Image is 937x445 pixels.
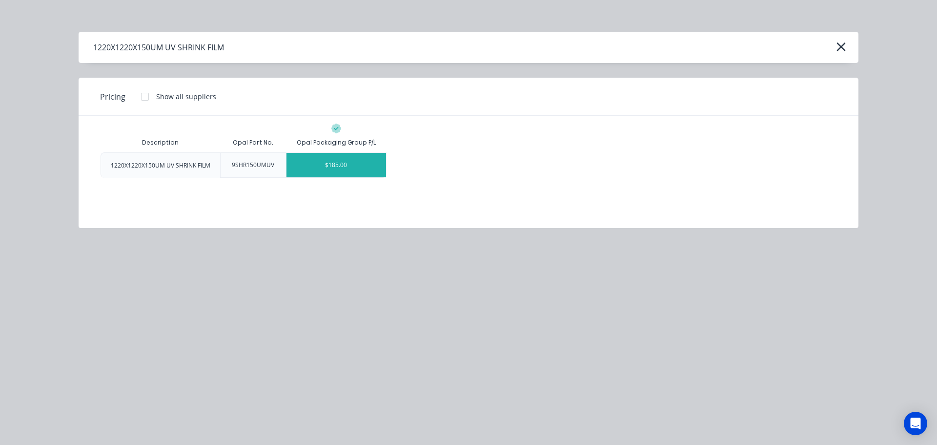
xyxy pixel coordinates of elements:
div: 1220X1220X150UM UV SHRINK FILM [111,161,210,170]
div: $185.00 [286,153,386,177]
div: Opal Packaging Group P/L [297,138,376,147]
span: Pricing [100,91,125,103]
div: Open Intercom Messenger [904,412,927,435]
div: Opal Part No. [225,130,281,155]
div: Show all suppliers [156,91,216,102]
div: 1220X1220X150UM UV SHRINK FILM [93,42,224,53]
div: 9SHR150UMUV [232,161,274,170]
div: Description [134,130,186,155]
